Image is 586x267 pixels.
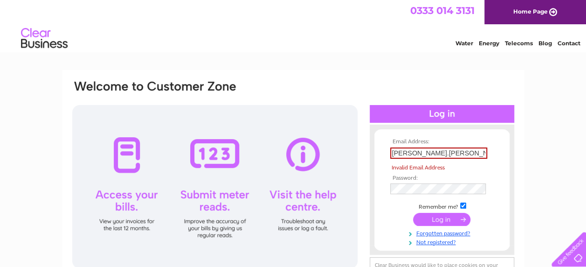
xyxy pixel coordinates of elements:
a: Forgotten password? [390,228,496,237]
a: Contact [558,40,580,47]
td: Remember me? [388,201,496,211]
a: Not registered? [390,237,496,246]
th: Password: [388,175,496,182]
input: Submit [413,213,470,226]
span: Invalid Email Address [392,164,445,171]
th: Email Address: [388,139,496,145]
a: 0333 014 3131 [410,5,475,16]
a: Blog [538,40,552,47]
a: Energy [479,40,499,47]
div: Clear Business is a trading name of Verastar Limited (registered in [GEOGRAPHIC_DATA] No. 3667643... [73,5,514,45]
img: logo.png [21,24,68,53]
a: Telecoms [505,40,533,47]
a: Water [455,40,473,47]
